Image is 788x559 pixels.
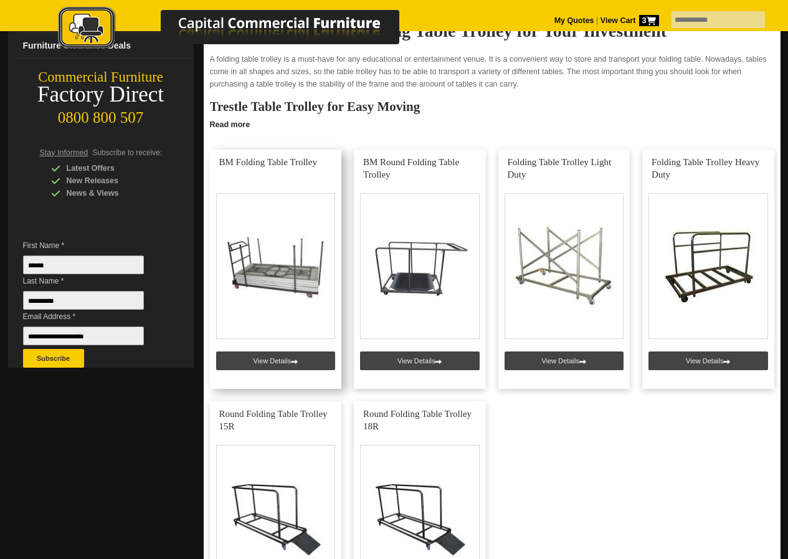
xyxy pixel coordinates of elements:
span: Subscribe to receive: [92,148,162,157]
div: 0800 800 507 [8,103,194,127]
span: Last Name * [23,275,163,287]
div: New Releases [51,174,169,187]
a: Click to read more [204,115,781,131]
strong: View Cart [600,16,659,25]
button: Subscribe [23,349,84,368]
a: My Quotes [554,16,594,25]
input: Email Address * [23,327,144,345]
input: First Name * [23,256,144,274]
strong: Trestle Table Trolley for Easy Moving [210,99,420,114]
div: News & Views [51,187,169,199]
input: Last Name * [23,291,144,310]
div: Commercial Furniture [8,69,194,86]
span: 3 [639,15,659,26]
span: Email Address * [23,310,163,323]
a: Furniture Clearance Deals [18,33,194,59]
a: Capital Commercial Furniture Logo [24,6,460,55]
span: Stay Informed [40,148,88,157]
div: Latest Offers [51,162,169,174]
a: View Cart3 [598,16,658,25]
span: First Name * [23,239,163,252]
div: Factory Direct [8,86,194,103]
img: Capital Commercial Furniture Logo [24,6,460,52]
p: A folding table trolley is a must-have for any educational or entertainment venue. It is a conven... [210,53,774,90]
